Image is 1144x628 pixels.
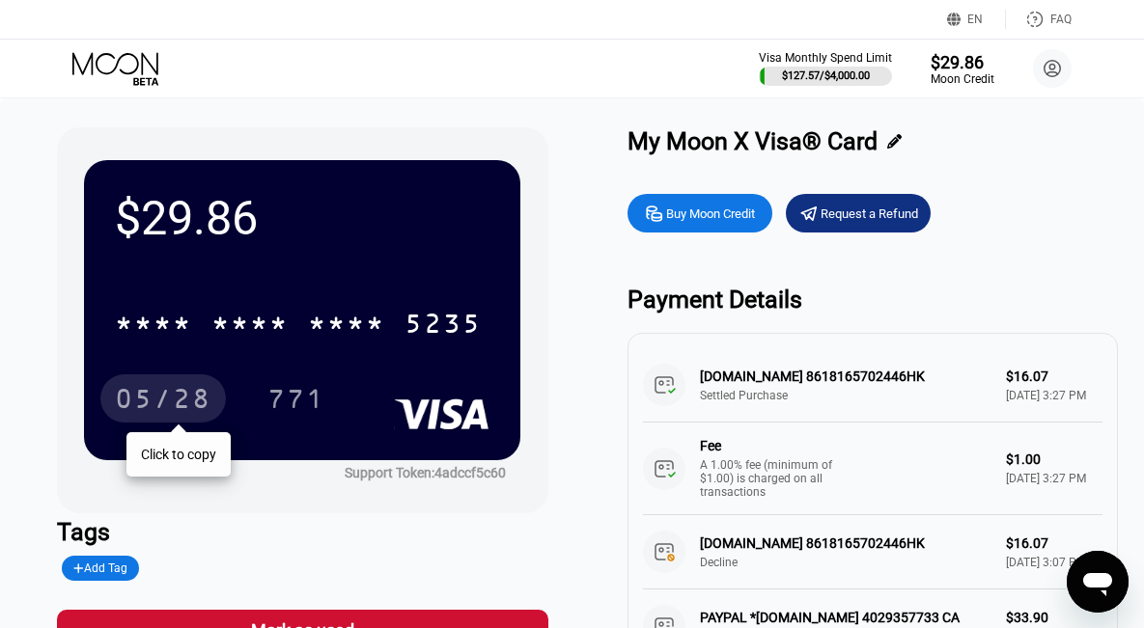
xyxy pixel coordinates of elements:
div: EN [967,13,983,26]
div: My Moon X Visa® Card [628,127,878,155]
div: Payment Details [628,286,1118,314]
div: $29.86 [931,52,994,72]
div: Moon Credit [931,72,994,86]
div: Support Token:4adccf5c60 [345,465,506,480]
div: Request a Refund [821,205,918,222]
div: FAQ [1050,13,1072,26]
div: Request a Refund [786,194,931,232]
div: Add Tag [73,561,127,575]
div: $29.86 [115,191,489,246]
div: FAQ [1006,10,1072,29]
div: 05/28 [115,386,211,417]
div: Buy Moon Credit [628,194,772,232]
div: $127.57 / $4,000.00 [782,69,870,82]
div: Visa Monthly Spend Limit$127.57/$4,000.00 [759,51,892,86]
div: A 1.00% fee (minimum of $1.00) is charged on all transactions [700,458,845,499]
div: Visa Monthly Spend Limit [759,51,892,65]
div: $1.00 [1006,451,1102,467]
div: 05/28 [100,374,226,423]
div: Add Tag [62,556,139,581]
div: EN [947,10,1006,29]
div: Tags [57,518,547,546]
div: Click to copy [141,447,216,462]
div: 5235 [405,311,482,341]
div: Buy Moon Credit [666,205,755,222]
iframe: Button to launch messaging window [1067,551,1129,613]
div: $29.86Moon Credit [931,52,994,86]
div: [DATE] 3:27 PM [1006,472,1102,485]
div: FeeA 1.00% fee (minimum of $1.00) is charged on all transactions$1.00[DATE] 3:27 PM [643,423,1102,515]
div: Support Token: 4adccf5c60 [345,465,506,480]
div: 771 [267,386,325,417]
div: 771 [253,374,340,423]
div: Fee [700,438,835,453]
